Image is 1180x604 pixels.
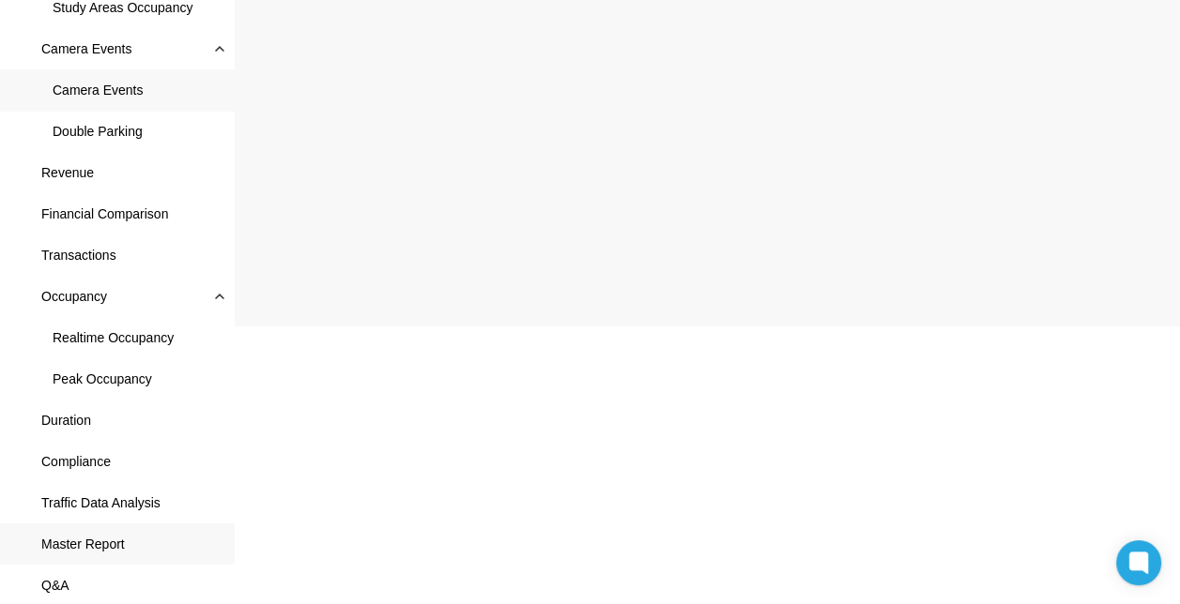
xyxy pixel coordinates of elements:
[41,246,116,264] span: Transactions
[41,39,131,58] span: Camera Events
[53,328,174,347] span: Realtime Occupancy
[41,493,161,512] span: Traffic Data Analysis
[41,411,91,430] span: Duration
[53,81,143,99] span: Camera Events
[53,122,143,141] span: Double Parking
[41,535,125,553] span: Master Report
[41,576,69,595] span: Q&A
[53,370,152,388] span: Peak Occupancy
[41,287,107,306] span: Occupancy
[41,452,111,471] span: Compliance
[41,163,94,182] span: Revenue
[41,204,168,223] span: Financial Comparison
